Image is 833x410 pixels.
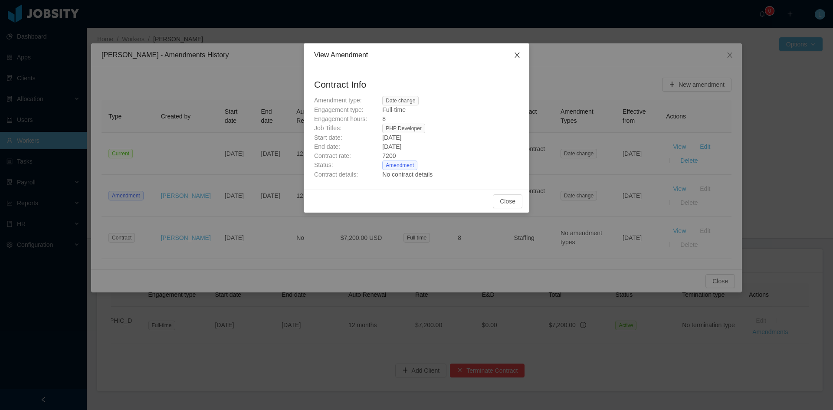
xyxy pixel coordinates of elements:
span: Amendment type: [314,97,362,104]
span: Engagement type: [314,106,364,113]
span: Full-time [382,106,406,113]
span: [DATE] [382,143,401,150]
i: icon: close [514,52,521,59]
span: Job Titles: [314,125,341,131]
span: 8 [382,115,386,122]
span: Contract rate: [314,152,351,159]
span: No contract details [382,171,433,178]
span: Status: [314,161,333,168]
div: View Amendment [314,50,519,60]
button: Close [505,43,529,68]
span: End date: [314,143,340,150]
span: [DATE] [382,134,401,141]
span: Amendment [382,161,417,170]
button: Close [493,194,522,208]
span: Date change [382,96,419,105]
h2: Contract Info [314,78,519,92]
span: Contract details: [314,171,358,178]
span: Engagement hours: [314,115,367,122]
span: Start date: [314,134,342,141]
span: PHP Developer [382,124,425,133]
span: 7200 [382,152,396,159]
